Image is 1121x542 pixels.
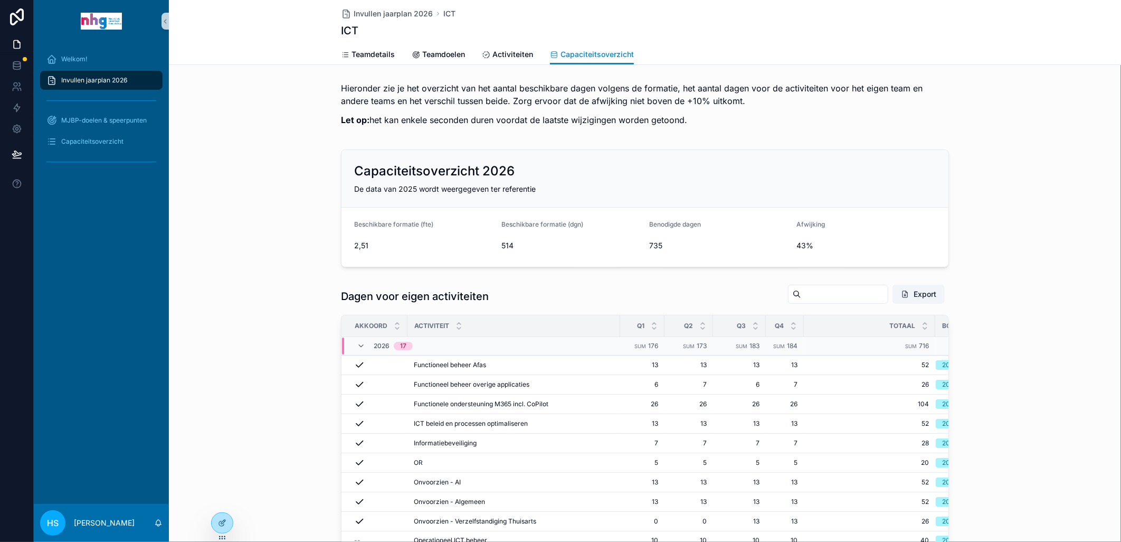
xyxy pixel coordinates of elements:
span: Welkom! [61,55,87,63]
span: 176 [648,342,658,350]
a: Informatiebeveiliging [414,439,614,447]
h2: Capaciteitsoverzicht 2026 [354,163,515,180]
a: 26 [671,400,707,408]
a: 6 [719,380,759,389]
a: 104 [810,400,929,408]
button: Export [892,285,945,304]
span: Beschikbare formatie (fte) [354,220,433,228]
a: 52 [810,498,929,506]
a: 52 [810,478,929,487]
a: 13 [719,478,759,487]
a: 13 [626,419,658,428]
span: 13 [772,361,797,369]
a: 7 [772,380,797,389]
a: 2026 [936,399,1002,409]
a: Functionele ondersteuning M365 incl. CoPilot [414,400,614,408]
a: Teamdetails [341,45,395,66]
a: 13 [772,517,797,526]
span: OR [414,459,423,467]
span: Invullen jaarplan 2026 [354,8,433,19]
small: Sum [773,343,785,349]
a: Activiteiten [482,45,533,66]
span: Q1 [637,322,644,330]
span: 0 [671,517,707,526]
div: 2026 [942,478,957,487]
span: 52 [810,361,929,369]
span: 13 [772,419,797,428]
a: 13 [671,361,707,369]
a: 2026 [936,360,1002,370]
span: 2,51 [354,240,493,251]
span: De data van 2025 wordt weergegeven ter referentie [354,184,536,193]
a: Welkom! [40,50,163,69]
span: 7 [719,439,759,447]
small: Sum [736,343,747,349]
a: 26 [626,400,658,408]
span: 173 [697,342,707,350]
span: 26 [810,380,929,389]
a: 13 [719,361,759,369]
span: Benodigde dagen [649,220,701,228]
p: het kan enkele seconden duren voordat de laatste wijzigingen worden getoond. [341,114,949,126]
span: Onvoorzien - Algemeen [414,498,485,506]
a: 13 [772,478,797,487]
a: 7 [626,439,658,447]
span: Onvoorzien - Verzelfstandiging Thuisarts [414,517,536,526]
a: 13 [671,498,707,506]
span: Totaal [889,322,915,330]
span: Onvoorzien - AI [414,478,461,487]
a: 7 [772,439,797,447]
a: 13 [671,419,707,428]
span: Informatiebeveiliging [414,439,477,447]
a: 2026 [936,419,1002,428]
span: Q4 [775,322,784,330]
a: Teamdoelen [412,45,465,66]
a: 6 [626,380,658,389]
div: 2026 [942,360,957,370]
a: 52 [810,419,929,428]
span: Functionele ondersteuning M365 incl. CoPilot [414,400,548,408]
a: 2026 [936,458,1002,468]
a: 13 [772,498,797,506]
a: ICT [443,8,455,19]
a: 20 [810,459,929,467]
a: 13 [671,478,707,487]
a: 13 [719,419,759,428]
a: 2026 [936,438,1002,448]
span: ICT beleid en processen optimaliseren [414,419,528,428]
small: Sum [634,343,646,349]
a: 13 [719,498,759,506]
a: Functioneel beheer overige applicaties [414,380,614,389]
span: 5 [671,459,707,467]
a: Onvoorzien - Verzelfstandiging Thuisarts [414,517,614,526]
span: MJBP-doelen & speerpunten [61,116,147,125]
a: ICT beleid en processen optimaliseren [414,419,614,428]
span: Activiteiten [492,49,533,60]
span: 514 [502,240,641,251]
a: 26 [772,400,797,408]
a: 0 [626,517,658,526]
a: 2026 [936,517,1002,526]
span: 13 [626,498,658,506]
div: 17 [400,342,406,350]
img: App logo [81,13,122,30]
small: Sum [905,343,917,349]
span: Capaciteitsoverzicht [61,137,123,146]
a: MJBP-doelen & speerpunten [40,111,163,130]
a: 28 [810,439,929,447]
a: 13 [626,361,658,369]
span: 183 [749,342,759,350]
a: 13 [719,517,759,526]
div: 2026 [942,419,957,428]
a: 2026 [936,497,1002,507]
